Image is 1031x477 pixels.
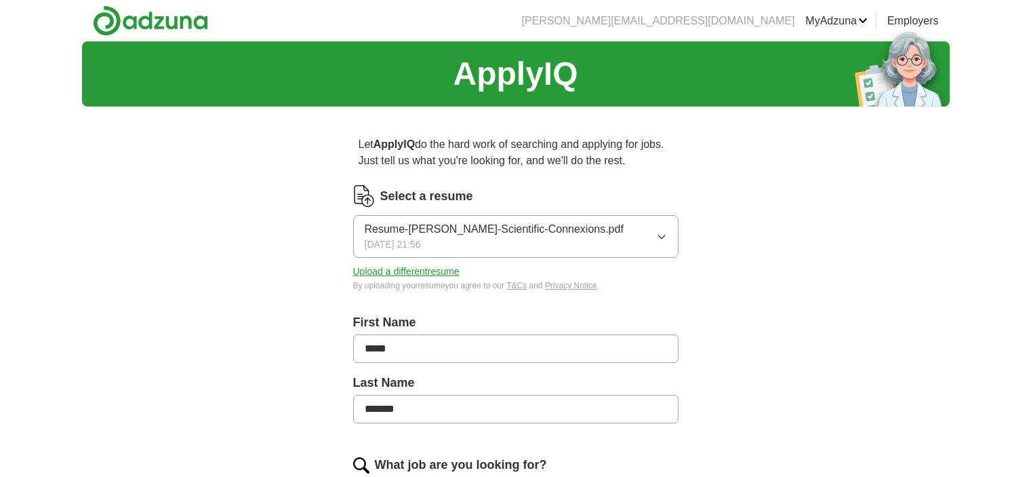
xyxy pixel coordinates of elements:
img: Adzuna logo [93,5,208,36]
a: MyAdzuna [805,13,868,29]
label: Last Name [353,374,679,392]
a: T&Cs [506,281,527,290]
strong: ApplyIQ [373,138,415,150]
a: Privacy Notice [545,281,597,290]
p: Let do the hard work of searching and applying for jobs. Just tell us what you're looking for, an... [353,131,679,174]
label: What job are you looking for? [375,456,547,474]
span: Resume-[PERSON_NAME]-Scientific-Connexions.pdf [365,221,624,237]
img: search.png [353,457,369,474]
label: First Name [353,313,679,332]
button: Resume-[PERSON_NAME]-Scientific-Connexions.pdf[DATE] 21:56 [353,215,679,258]
label: Select a resume [380,187,473,206]
li: [PERSON_NAME][EMAIL_ADDRESS][DOMAIN_NAME] [522,13,795,29]
button: Upload a differentresume [353,265,460,279]
a: Employers [887,13,939,29]
h1: ApplyIQ [453,50,578,98]
img: CV Icon [353,185,375,207]
span: [DATE] 21:56 [365,237,421,252]
div: By uploading your resume you agree to our and . [353,280,679,292]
